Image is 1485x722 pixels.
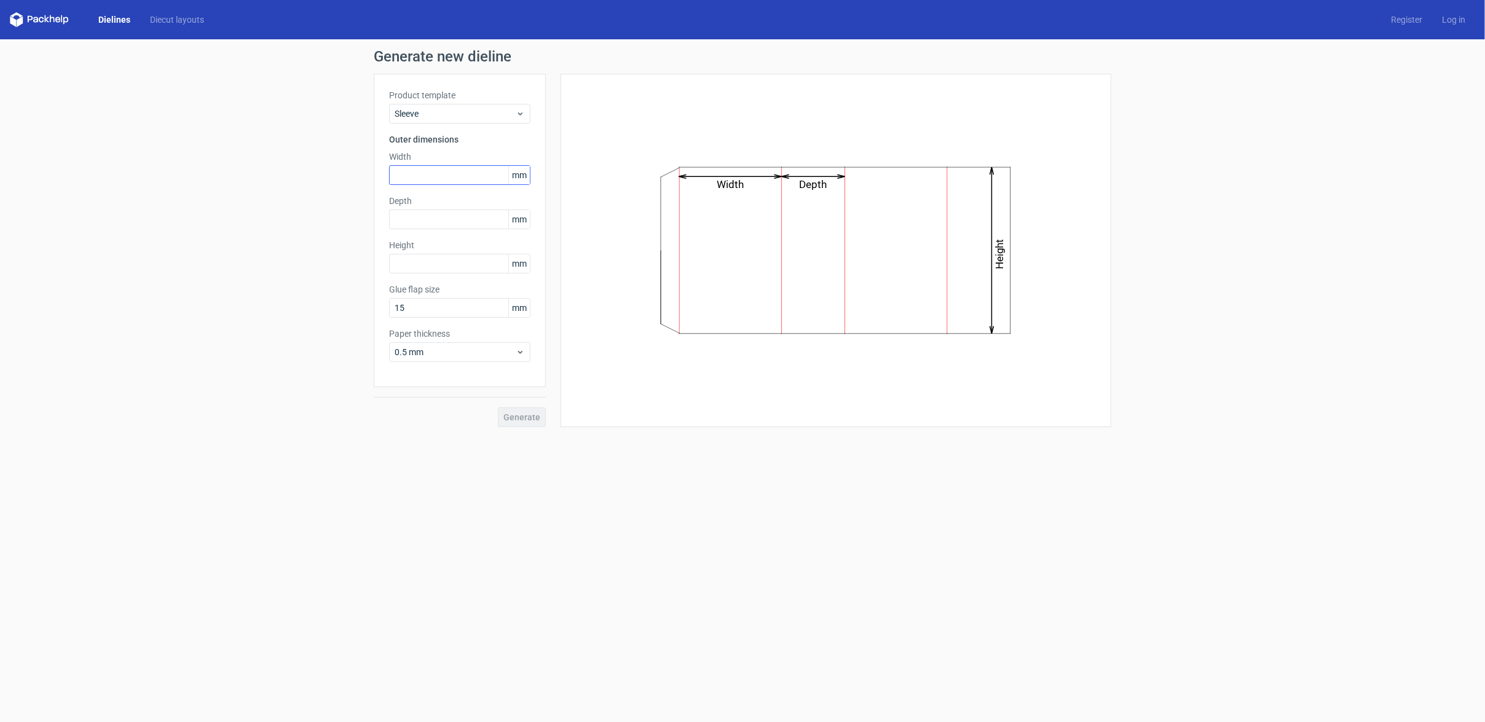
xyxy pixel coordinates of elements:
span: mm [508,210,530,229]
label: Height [389,239,530,251]
span: mm [508,299,530,317]
h1: Generate new dieline [374,49,1111,64]
a: Dielines [89,14,140,26]
label: Paper thickness [389,328,530,340]
label: Glue flap size [389,283,530,296]
span: Sleeve [395,108,516,120]
text: Depth [800,178,827,190]
a: Diecut layouts [140,14,214,26]
label: Width [389,151,530,163]
span: mm [508,254,530,273]
span: 0.5 mm [395,346,516,358]
a: Log in [1432,14,1475,26]
label: Depth [389,195,530,207]
text: Width [717,178,744,190]
a: Register [1381,14,1432,26]
span: mm [508,166,530,184]
h3: Outer dimensions [389,133,530,146]
text: Height [994,239,1006,270]
label: Product template [389,89,530,101]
